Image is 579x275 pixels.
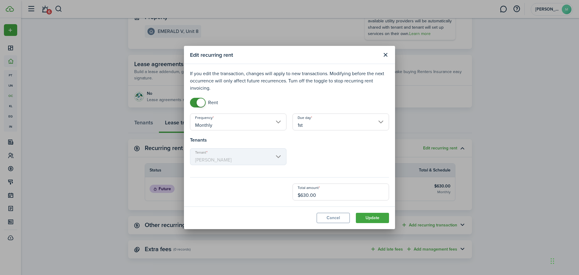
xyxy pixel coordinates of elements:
[190,70,389,92] p: If you edit the transaction, changes will apply to new transactions. Modifying before the next oc...
[380,50,391,60] button: Close modal
[190,136,389,144] h4: Tenants
[190,49,379,61] modal-title: Edit recurring rent
[549,246,579,275] iframe: Chat Widget
[356,213,389,223] button: Update
[317,213,350,223] button: Cancel
[293,184,389,200] input: 0.00
[551,252,554,270] div: Drag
